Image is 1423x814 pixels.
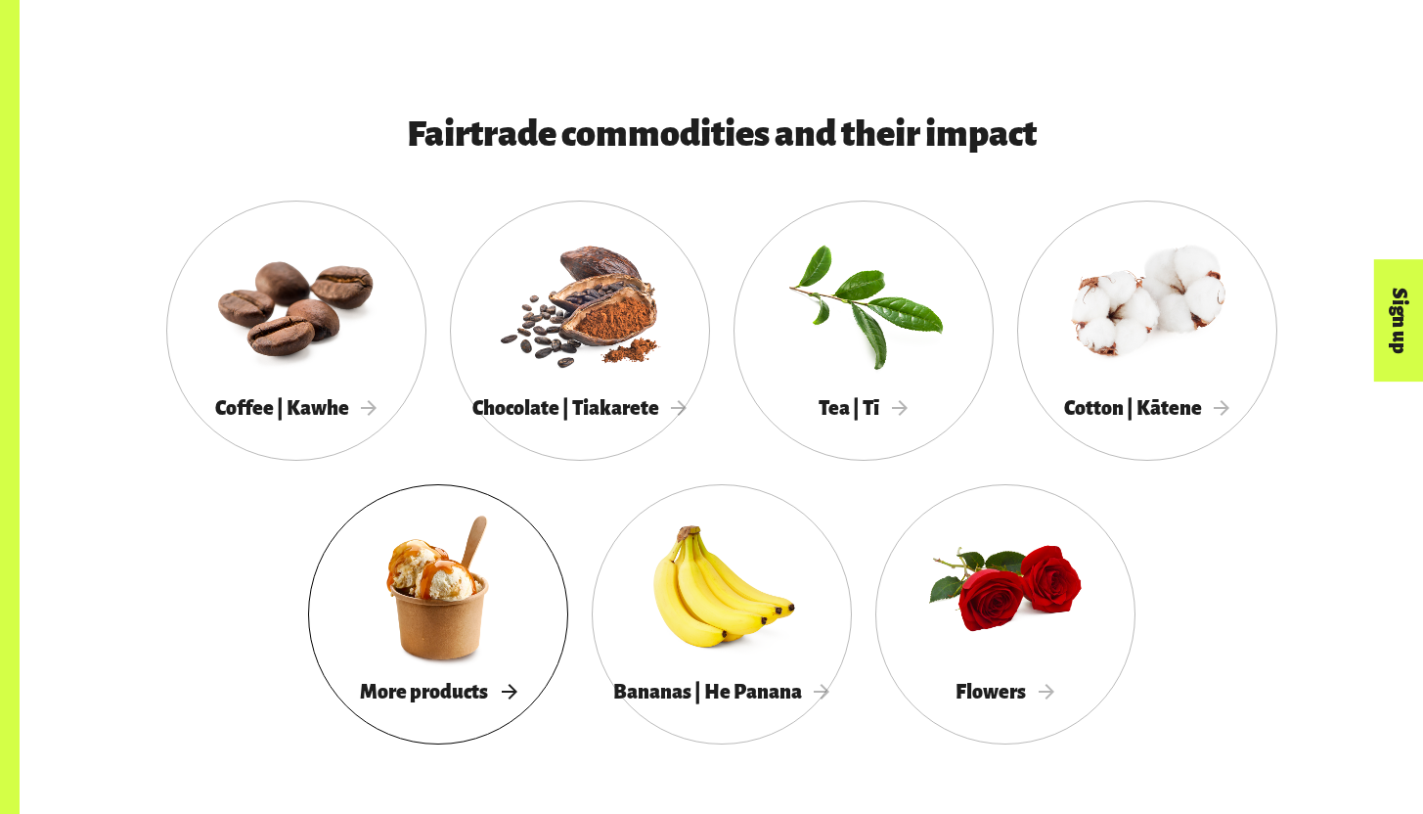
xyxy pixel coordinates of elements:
[875,484,1135,745] a: Flowers
[215,397,378,419] span: Coffee | Kawhe
[734,201,994,461] a: Tea | Tī
[225,114,1219,154] h3: Fairtrade commodities and their impact
[1017,201,1277,461] a: Cotton | Kātene
[166,201,426,461] a: Coffee | Kawhe
[613,681,830,702] span: Bananas | He Panana
[819,397,908,419] span: Tea | Tī
[360,681,516,702] span: More products
[592,484,852,745] a: Bananas | He Panana
[956,681,1054,702] span: Flowers
[1064,397,1230,419] span: Cotton | Kātene
[472,397,688,419] span: Chocolate | Tiakarete
[308,484,568,745] a: More products
[450,201,710,461] a: Chocolate | Tiakarete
